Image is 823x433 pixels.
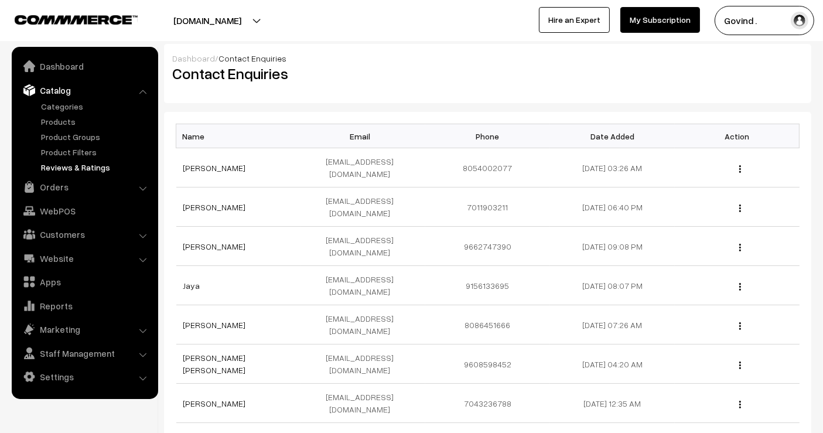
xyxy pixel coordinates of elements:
a: Website [15,248,154,269]
h2: Contact Enquiries [172,64,479,83]
td: [EMAIL_ADDRESS][DOMAIN_NAME] [300,266,425,305]
a: My Subscription [620,7,700,33]
th: Name [176,124,301,148]
a: Dashboard [15,56,154,77]
th: Date Added [550,124,675,148]
a: [PERSON_NAME] [183,202,246,212]
a: Orders [15,176,154,197]
a: Categories [38,100,154,112]
a: [PERSON_NAME] [183,241,246,251]
td: 9156133695 [425,266,550,305]
th: Email [300,124,425,148]
a: [PERSON_NAME] [PERSON_NAME] [183,353,246,375]
img: Menu [739,244,741,251]
img: Menu [739,165,741,173]
a: Staff Management [15,343,154,364]
img: Menu [739,283,741,291]
a: COMMMERCE [15,12,117,26]
td: 8054002077 [425,148,550,187]
td: [DATE] 07:26 AM [550,305,675,345]
a: Settings [15,366,154,387]
img: Menu [739,362,741,369]
td: 9662747390 [425,227,550,266]
td: [DATE] 04:20 AM [550,345,675,384]
th: Phone [425,124,550,148]
td: [DATE] 12:35 AM [550,384,675,423]
img: COMMMERCE [15,15,138,24]
div: / [172,52,803,64]
a: [PERSON_NAME] [183,398,246,408]
td: 7011903211 [425,187,550,227]
td: [EMAIL_ADDRESS][DOMAIN_NAME] [300,305,425,345]
a: Product Groups [38,131,154,143]
td: [DATE] 08:07 PM [550,266,675,305]
a: [PERSON_NAME] [183,320,246,330]
a: Dashboard [172,53,215,63]
a: Customers [15,224,154,245]
a: Product Filters [38,146,154,158]
a: WebPOS [15,200,154,221]
img: Menu [739,401,741,408]
th: Action [675,124,800,148]
td: [EMAIL_ADDRESS][DOMAIN_NAME] [300,384,425,423]
td: [DATE] 06:40 PM [550,187,675,227]
td: [DATE] 09:08 PM [550,227,675,266]
a: Apps [15,271,154,292]
button: Govind . [715,6,814,35]
img: user [791,12,808,29]
td: 8086451666 [425,305,550,345]
td: [EMAIL_ADDRESS][DOMAIN_NAME] [300,148,425,187]
span: Contact Enquiries [218,53,286,63]
td: 9608598452 [425,345,550,384]
a: [PERSON_NAME] [183,163,246,173]
a: Jaya [183,281,200,291]
img: Menu [739,322,741,330]
td: [EMAIL_ADDRESS][DOMAIN_NAME] [300,187,425,227]
td: [EMAIL_ADDRESS][DOMAIN_NAME] [300,227,425,266]
a: Hire an Expert [539,7,610,33]
a: Reports [15,295,154,316]
td: [DATE] 03:26 AM [550,148,675,187]
img: Menu [739,204,741,212]
a: Products [38,115,154,128]
a: Reviews & Ratings [38,161,154,173]
button: [DOMAIN_NAME] [132,6,282,35]
a: Catalog [15,80,154,101]
a: Marketing [15,319,154,340]
td: 7043236788 [425,384,550,423]
td: [EMAIL_ADDRESS][DOMAIN_NAME] [300,345,425,384]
